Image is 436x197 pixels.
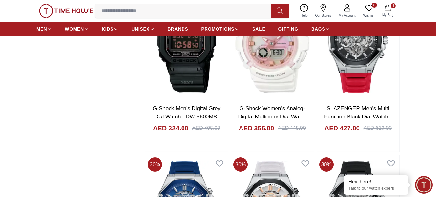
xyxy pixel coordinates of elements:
a: G-Shock Men's Digital Grey Dial Watch - DW-5600MS-1DR [153,105,223,128]
a: SALE [252,23,265,35]
h4: AED 356.00 [239,124,274,133]
a: 0Wishlist [359,3,378,19]
span: BRANDS [168,26,188,32]
div: AED 405.00 [192,124,220,132]
a: GIFTING [278,23,298,35]
span: 1 [391,3,396,8]
h4: AED 324.00 [153,124,188,133]
div: AED 445.00 [278,124,306,132]
span: PROMOTIONS [201,26,235,32]
span: Wishlist [361,13,377,18]
div: Hey there! [348,179,404,185]
a: BAGS [311,23,330,35]
span: KIDS [102,26,113,32]
a: G-Shock Women's Analog-Digital Multicolor Dial Watch - BGA-280TD-7ADR [238,105,307,128]
a: BRANDS [168,23,188,35]
a: PROMOTIONS [201,23,240,35]
span: Our Stores [313,13,334,18]
span: My Account [336,13,358,18]
span: SALE [252,26,265,32]
img: ... [39,4,93,18]
a: SLAZENGER Men's Multi Function Black Dial Watch - SL.9.2390.2.08 [324,105,394,128]
p: Talk to our watch expert! [348,186,404,191]
h4: AED 427.00 [324,124,360,133]
span: Help [298,13,310,18]
span: 0 [372,3,377,8]
a: WOMEN [65,23,89,35]
span: MEN [36,26,47,32]
span: My Bag [380,12,396,17]
a: UNISEX [131,23,154,35]
span: 30 % [148,157,162,172]
span: BAGS [311,26,325,32]
span: 30 % [233,157,248,172]
span: WOMEN [65,26,84,32]
a: Help [297,3,312,19]
div: Chat Widget [415,176,433,194]
a: MEN [36,23,52,35]
span: UNISEX [131,26,149,32]
a: KIDS [102,23,118,35]
span: 30 % [319,157,334,172]
span: GIFTING [278,26,298,32]
button: 1My Bag [378,3,397,18]
div: AED 610.00 [364,124,392,132]
a: Our Stores [312,3,335,19]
